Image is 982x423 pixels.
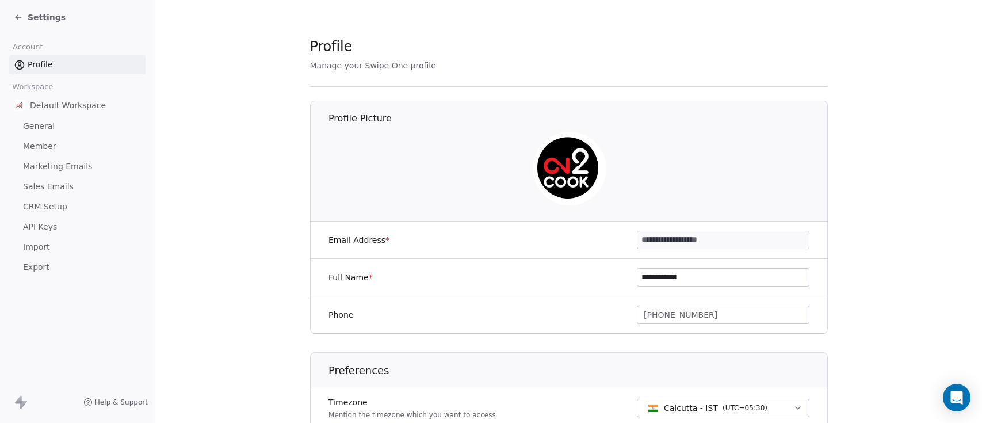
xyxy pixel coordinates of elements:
[9,137,146,156] a: Member
[7,39,48,56] span: Account
[9,117,146,136] a: General
[23,161,92,173] span: Marketing Emails
[23,201,67,213] span: CRM Setup
[328,234,389,246] label: Email Address
[532,132,606,205] img: Screenshot%202025-06-25%20095108.png
[310,61,436,70] span: Manage your Swipe One profile
[23,221,57,233] span: API Keys
[9,197,146,216] a: CRM Setup
[943,384,970,411] div: Open Intercom Messenger
[9,55,146,74] a: Profile
[637,399,809,417] button: Calcutta - IST(UTC+05:30)
[9,218,146,237] a: API Keys
[28,59,53,71] span: Profile
[14,100,25,111] img: on2cook%20logo-04%20copy.jpg
[328,410,496,420] p: Mention the timezone which you want to access
[9,157,146,176] a: Marketing Emails
[23,181,74,193] span: Sales Emails
[30,100,106,111] span: Default Workspace
[28,12,66,23] span: Settings
[328,364,828,378] h1: Preferences
[637,306,809,324] button: [PHONE_NUMBER]
[9,238,146,257] a: Import
[95,398,148,407] span: Help & Support
[310,38,353,55] span: Profile
[23,261,49,273] span: Export
[328,112,828,125] h1: Profile Picture
[644,309,717,321] span: [PHONE_NUMBER]
[9,258,146,277] a: Export
[23,140,56,153] span: Member
[14,12,66,23] a: Settings
[328,397,496,408] label: Timezone
[9,177,146,196] a: Sales Emails
[328,309,353,321] label: Phone
[664,402,718,414] span: Calcutta - IST
[83,398,148,407] a: Help & Support
[328,272,373,283] label: Full Name
[23,120,55,132] span: General
[722,403,767,413] span: ( UTC+05:30 )
[7,78,58,96] span: Workspace
[23,241,49,253] span: Import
